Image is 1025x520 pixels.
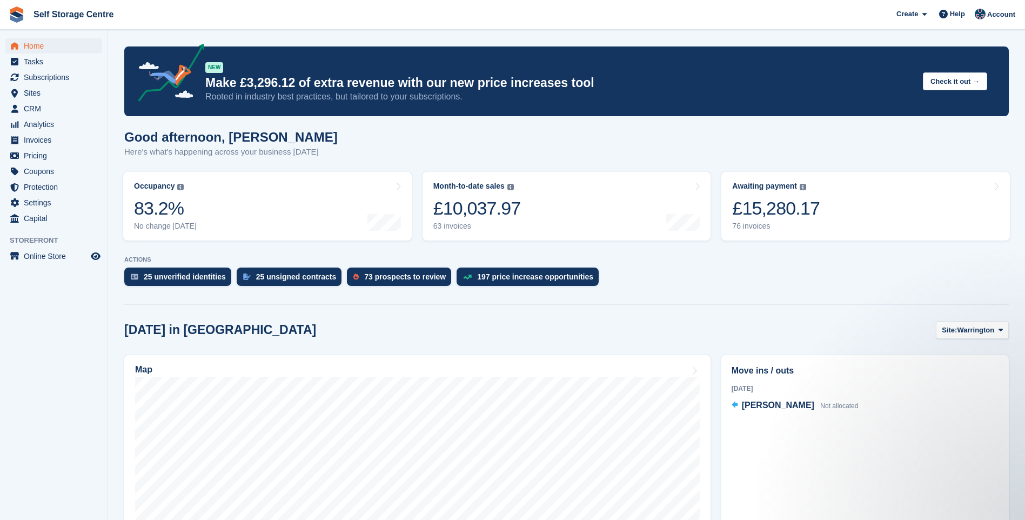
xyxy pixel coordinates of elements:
[5,179,102,195] a: menu
[5,117,102,132] a: menu
[5,148,102,163] a: menu
[5,211,102,226] a: menu
[800,184,806,190] img: icon-info-grey-7440780725fd019a000dd9b08b2336e03edf1995a4989e88bcd33f0948082b44.svg
[433,222,521,231] div: 63 invoices
[124,146,338,158] p: Here's what's happening across your business [DATE]
[732,384,999,394] div: [DATE]
[10,235,108,246] span: Storefront
[457,268,604,291] a: 197 price increase opportunities
[124,256,1009,263] p: ACTIONS
[721,172,1010,241] a: Awaiting payment £15,280.17 76 invoices
[24,101,89,116] span: CRM
[732,364,999,377] h2: Move ins / outs
[24,85,89,101] span: Sites
[124,323,316,337] h2: [DATE] in [GEOGRAPHIC_DATA]
[5,132,102,148] a: menu
[975,9,986,19] img: Clair Cole
[433,197,521,219] div: £10,037.97
[5,54,102,69] a: menu
[364,272,446,281] div: 73 prospects to review
[177,184,184,190] img: icon-info-grey-7440780725fd019a000dd9b08b2336e03edf1995a4989e88bcd33f0948082b44.svg
[29,5,118,23] a: Self Storage Centre
[124,130,338,144] h1: Good afternoon, [PERSON_NAME]
[507,184,514,190] img: icon-info-grey-7440780725fd019a000dd9b08b2336e03edf1995a4989e88bcd33f0948082b44.svg
[24,132,89,148] span: Invoices
[134,222,197,231] div: No change [DATE]
[24,164,89,179] span: Coupons
[742,401,814,410] span: [PERSON_NAME]
[24,117,89,132] span: Analytics
[5,249,102,264] a: menu
[9,6,25,23] img: stora-icon-8386f47178a22dfd0bd8f6a31ec36ba5ce8667c1dd55bd0f319d3a0aa187defe.svg
[89,250,102,263] a: Preview store
[205,62,223,73] div: NEW
[124,268,237,291] a: 25 unverified identities
[820,402,858,410] span: Not allocated
[134,197,197,219] div: 83.2%
[5,101,102,116] a: menu
[732,399,859,413] a: [PERSON_NAME] Not allocated
[24,179,89,195] span: Protection
[134,182,175,191] div: Occupancy
[123,172,412,241] a: Occupancy 83.2% No change [DATE]
[24,211,89,226] span: Capital
[24,195,89,210] span: Settings
[353,274,359,280] img: prospect-51fa495bee0391a8d652442698ab0144808aea92771e9ea1ae160a38d050c398.svg
[423,172,711,241] a: Month-to-date sales £10,037.97 63 invoices
[950,9,965,19] span: Help
[923,72,987,90] button: Check it out →
[5,195,102,210] a: menu
[5,85,102,101] a: menu
[936,321,1009,339] button: Site: Warrington
[477,272,593,281] div: 197 price increase opportunities
[24,38,89,54] span: Home
[24,148,89,163] span: Pricing
[205,91,914,103] p: Rooted in industry best practices, but tailored to your subscriptions.
[205,75,914,91] p: Make £3,296.12 of extra revenue with our new price increases tool
[957,325,994,336] span: Warrington
[732,182,797,191] div: Awaiting payment
[896,9,918,19] span: Create
[129,44,205,105] img: price-adjustments-announcement-icon-8257ccfd72463d97f412b2fc003d46551f7dbcb40ab6d574587a9cd5c0d94...
[5,38,102,54] a: menu
[237,268,347,291] a: 25 unsigned contracts
[987,9,1015,20] span: Account
[135,365,152,375] h2: Map
[24,54,89,69] span: Tasks
[732,222,820,231] div: 76 invoices
[463,275,472,279] img: price_increase_opportunities-93ffe204e8149a01c8c9dc8f82e8f89637d9d84a8eef4429ea346261dce0b2c0.svg
[256,272,337,281] div: 25 unsigned contracts
[433,182,505,191] div: Month-to-date sales
[24,70,89,85] span: Subscriptions
[243,274,251,280] img: contract_signature_icon-13c848040528278c33f63329250d36e43548de30e8caae1d1a13099fd9432cc5.svg
[144,272,226,281] div: 25 unverified identities
[5,164,102,179] a: menu
[732,197,820,219] div: £15,280.17
[131,274,138,280] img: verify_identity-adf6edd0f0f0b5bbfe63781bf79b02c33cf7c696d77639b501bdc392416b5a36.svg
[24,249,89,264] span: Online Store
[942,325,957,336] span: Site:
[5,70,102,85] a: menu
[347,268,457,291] a: 73 prospects to review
